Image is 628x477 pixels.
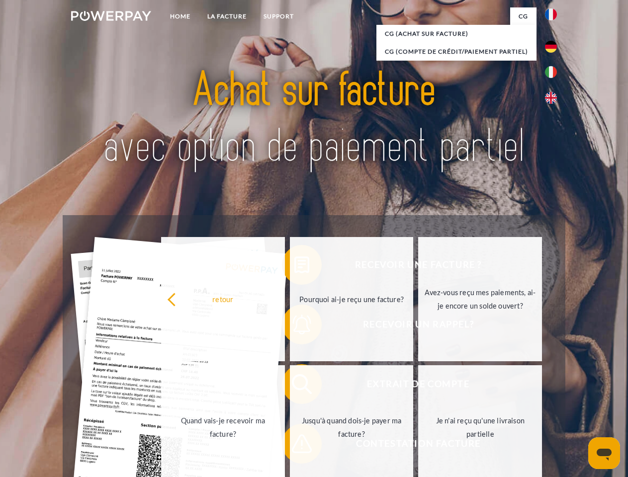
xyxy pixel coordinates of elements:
[418,237,542,361] a: Avez-vous reçu mes paiements, ai-je encore un solde ouvert?
[545,92,557,104] img: en
[545,41,557,53] img: de
[296,292,408,306] div: Pourquoi ai-je reçu une facture?
[162,7,199,25] a: Home
[588,437,620,469] iframe: Bouton de lancement de la fenêtre de messagerie
[376,43,537,61] a: CG (Compte de crédit/paiement partiel)
[95,48,533,190] img: title-powerpay_fr.svg
[71,11,151,21] img: logo-powerpay-white.svg
[296,414,408,441] div: Jusqu'à quand dois-je payer ma facture?
[167,292,279,306] div: retour
[424,286,536,313] div: Avez-vous reçu mes paiements, ai-je encore un solde ouvert?
[376,25,537,43] a: CG (achat sur facture)
[167,414,279,441] div: Quand vais-je recevoir ma facture?
[199,7,255,25] a: LA FACTURE
[424,414,536,441] div: Je n'ai reçu qu'une livraison partielle
[510,7,537,25] a: CG
[255,7,302,25] a: Support
[545,8,557,20] img: fr
[545,66,557,78] img: it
